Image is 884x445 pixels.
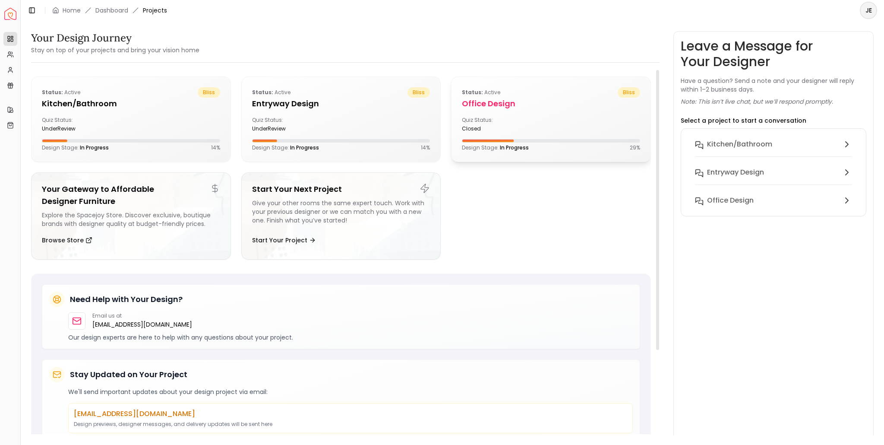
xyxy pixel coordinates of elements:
div: closed [462,125,547,132]
a: Home [63,6,81,15]
span: JE [861,3,876,18]
a: [EMAIL_ADDRESS][DOMAIN_NAME] [92,319,192,330]
button: Office design [688,192,859,209]
h5: entryway design [252,98,430,110]
h3: Your Design Journey [31,31,199,45]
button: Start Your Project [252,232,316,249]
p: active [462,87,500,98]
p: Our design experts are here to help with any questions about your project. [68,333,633,342]
div: Explore the Spacejoy Store. Discover exclusive, boutique brands with designer quality at budget-f... [42,211,220,228]
b: Status: [462,89,483,96]
p: Design Stage: [252,144,319,151]
a: Your Gateway to Affordable Designer FurnitureExplore the Spacejoy Store. Discover exclusive, bout... [31,172,231,260]
div: underReview [252,125,338,132]
span: In Progress [290,144,319,151]
p: We'll send important updates about your design project via email: [68,388,633,396]
a: Start Your Next ProjectGive your other rooms the same expert touch. Work with your previous desig... [241,172,441,260]
div: Quiz Status: [42,117,127,132]
p: active [252,87,290,98]
h5: Office design [462,98,640,110]
img: Spacejoy Logo [4,8,16,20]
h6: entryway design [707,167,764,178]
span: bliss [407,87,430,98]
button: JE [860,2,877,19]
span: Projects [143,6,167,15]
p: Design previews, designer messages, and delivery updates will be sent here [74,421,627,428]
a: Dashboard [95,6,128,15]
button: Kitchen/Bathroom [688,136,859,164]
span: bliss [198,87,220,98]
div: Quiz Status: [462,117,547,132]
h5: Stay Updated on Your Project [70,369,187,381]
button: Browse Store [42,232,92,249]
p: Note: This isn’t live chat, but we’ll respond promptly. [681,97,833,106]
h5: Kitchen/Bathroom [42,98,220,110]
span: In Progress [500,144,529,151]
p: active [42,87,80,98]
h5: Start Your Next Project [252,183,430,195]
b: Status: [252,89,273,96]
span: In Progress [80,144,109,151]
div: Give your other rooms the same expert touch. Work with your previous designer or we can match you... [252,199,430,228]
h6: Office design [707,195,754,206]
small: Stay on top of your projects and bring your vision home [31,46,199,54]
a: Spacejoy [4,8,16,20]
h6: Kitchen/Bathroom [707,139,772,149]
p: 14 % [421,144,430,151]
div: underReview [42,125,127,132]
p: [EMAIL_ADDRESS][DOMAIN_NAME] [74,409,627,419]
p: Select a project to start a conversation [681,116,806,125]
p: Email us at [92,312,192,319]
h5: Your Gateway to Affordable Designer Furniture [42,183,220,207]
div: Quiz Status: [252,117,338,132]
p: Design Stage: [462,144,529,151]
p: 29 % [630,144,640,151]
h3: Leave a Message for Your Designer [681,38,866,70]
h5: Need Help with Your Design? [70,293,183,305]
p: Design Stage: [42,144,109,151]
button: entryway design [688,164,859,192]
p: Have a question? Send a note and your designer will reply within 1–2 business days. [681,76,866,94]
nav: breadcrumb [52,6,167,15]
b: Status: [42,89,63,96]
p: 14 % [211,144,220,151]
span: bliss [618,87,640,98]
